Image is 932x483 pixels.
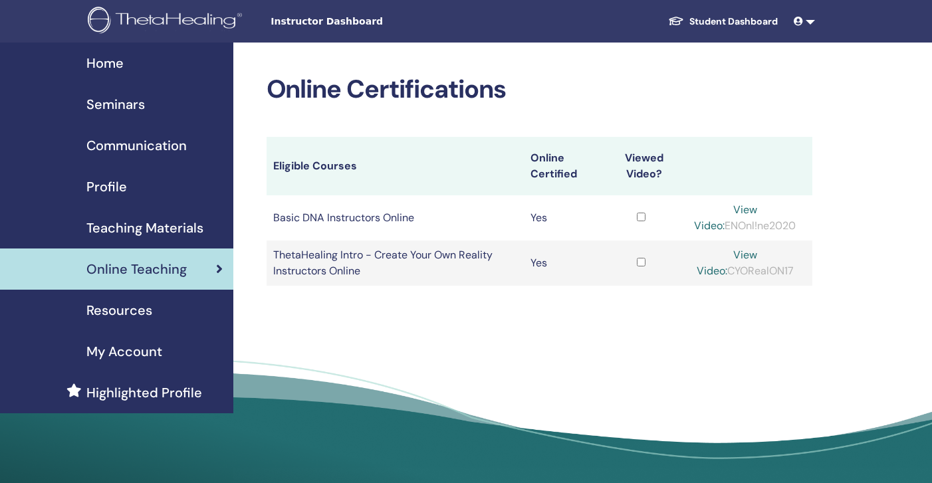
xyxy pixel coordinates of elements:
td: Basic DNA Instructors Online [267,195,524,241]
h2: Online Certifications [267,74,813,105]
th: Online Certified [524,137,604,195]
a: Student Dashboard [657,9,788,34]
span: Home [86,53,124,73]
th: Viewed Video? [604,137,678,195]
span: Resources [86,300,152,320]
span: Teaching Materials [86,218,203,238]
a: View Video: [694,203,757,233]
td: Yes [524,241,604,286]
span: Communication [86,136,187,155]
span: Profile [86,177,127,197]
span: Highlighted Profile [86,383,202,403]
img: logo.png [88,7,247,37]
td: Yes [524,195,604,241]
td: ThetaHealing Intro - Create Your Own Reality Instructors Online [267,241,524,286]
div: ENOnl!ne2020 [685,202,806,234]
span: Seminars [86,94,145,114]
div: CYORealON17 [685,247,806,279]
span: Instructor Dashboard [271,15,470,29]
img: graduation-cap-white.svg [668,15,684,27]
span: My Account [86,341,162,361]
span: Online Teaching [86,259,187,279]
a: View Video: [697,248,757,278]
th: Eligible Courses [267,137,524,195]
